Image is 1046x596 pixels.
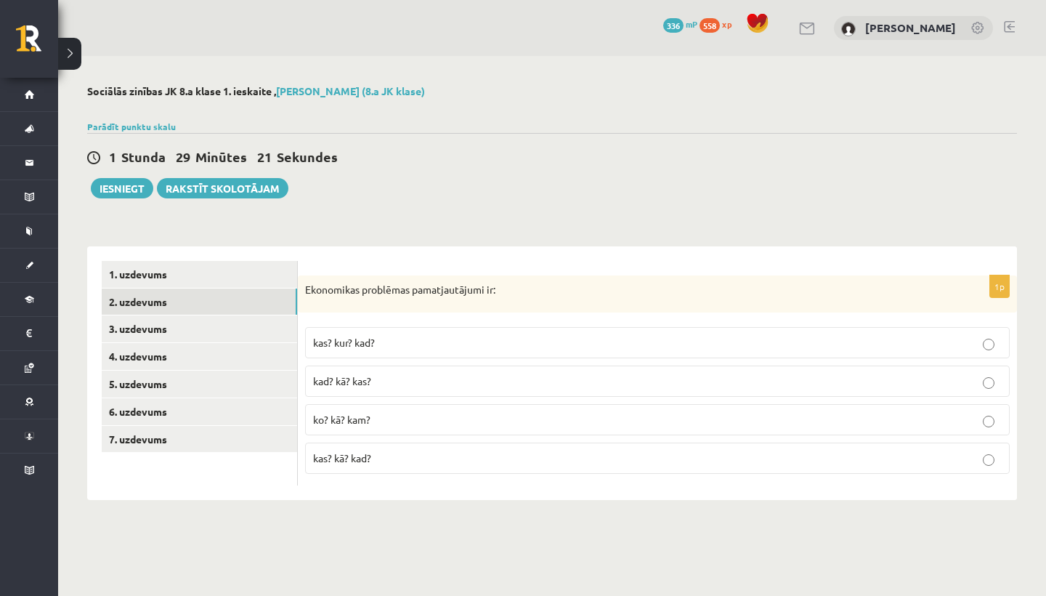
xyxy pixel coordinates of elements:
span: 1 [109,148,116,165]
a: [PERSON_NAME] [865,20,956,35]
img: Adriana Villa [841,22,856,36]
span: Sekundes [277,148,338,165]
span: 336 [663,18,684,33]
span: 558 [700,18,720,33]
a: Rīgas 1. Tālmācības vidusskola [16,25,58,62]
a: 4. uzdevums [102,343,297,370]
a: [PERSON_NAME] (8.a JK klase) [276,84,425,97]
span: xp [722,18,731,30]
a: Parādīt punktu skalu [87,121,176,132]
input: kas? kur? kad? [983,339,994,350]
span: ko? kā? kam? [313,413,370,426]
span: kas? kā? kad? [313,451,371,464]
input: kas? kā? kad? [983,454,994,466]
a: 3. uzdevums [102,315,297,342]
button: Iesniegt [91,178,153,198]
a: 7. uzdevums [102,426,297,453]
p: 1p [989,275,1010,298]
a: 336 mP [663,18,697,30]
a: 2. uzdevums [102,289,297,315]
input: kad? kā? kas? [983,377,994,389]
a: 5. uzdevums [102,371,297,398]
span: 21 [257,148,272,165]
a: 1. uzdevums [102,261,297,288]
span: 29 [176,148,190,165]
span: Stunda [121,148,166,165]
span: kad? kā? kas? [313,374,371,387]
a: 558 xp [700,18,739,30]
span: mP [686,18,697,30]
input: ko? kā? kam? [983,416,994,427]
a: Rakstīt skolotājam [157,178,288,198]
h2: Sociālās zinības JK 8.a klase 1. ieskaite , [87,85,1017,97]
p: Ekonomikas problēmas pamatjautājumi ir: [305,283,937,297]
span: Minūtes [195,148,247,165]
span: kas? kur? kad? [313,336,375,349]
a: 6. uzdevums [102,398,297,425]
